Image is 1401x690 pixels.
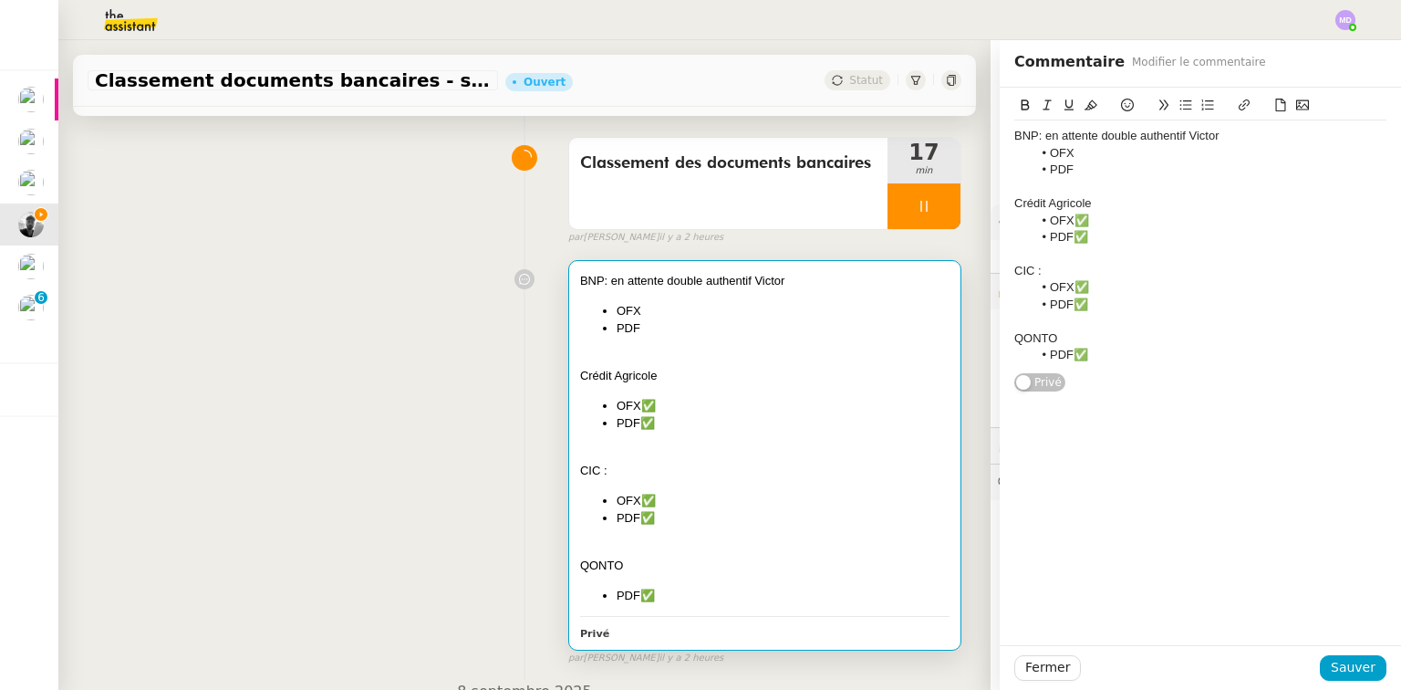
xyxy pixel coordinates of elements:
div: 💬Commentaires 1 [991,465,1401,500]
li: PDF✅ [617,587,950,605]
button: Fermer [1014,655,1081,681]
span: Privé [1034,373,1062,392]
img: svg [1335,10,1355,30]
li: OFX✅ [617,492,950,510]
img: users%2FDBF5gIzOT6MfpzgDQC7eMkIK8iA3%2Favatar%2Fd943ca6c-06ba-4e73-906b-d60e05e423d3 [18,87,44,112]
li: PDF [617,319,950,338]
span: Commentaire [1014,49,1125,75]
span: min [887,163,960,179]
span: par [568,651,584,666]
span: Statut [849,74,883,87]
li: PDF✅ [1033,229,1387,246]
div: QONTO [580,557,950,575]
div: BNP: en attente double authentif Victor [1014,128,1386,144]
div: ⏲️Tâches 17:50 [991,428,1401,464]
li: PDF✅ [617,414,950,433]
li: PDF✅ [1033,297,1387,313]
span: 17 [887,141,960,163]
span: par [568,230,584,246]
img: ee3399b4-027e-46f8-8bb8-fca30cb6f74c [18,212,44,237]
b: Privé [580,628,609,640]
li: OFX [1033,145,1387,162]
span: 🔐 [998,281,1116,302]
img: users%2F9mvJqJUvllffspLsQzytnd0Nt4c2%2Favatar%2F82da88e3-d90d-4e39-b37d-dcb7941179ae [18,254,44,279]
span: il y a 2 heures [659,230,724,246]
li: PDF✅ [617,509,950,528]
li: OFX✅ [1033,213,1387,229]
small: [PERSON_NAME] [568,230,723,246]
div: 🔐Données client [991,274,1401,309]
p: 6 [37,291,45,308]
div: QONTO [1014,330,1386,347]
span: ⏲️ [998,438,1131,453]
div: CIC : [580,462,950,480]
span: il y a 2 heures [659,651,724,666]
span: ⚙️ [998,212,1093,233]
div: BNP: en attente double authentif Victor [580,272,950,290]
li: PDF [1033,162,1387,178]
button: Sauver [1320,655,1386,681]
span: Fermer [1025,657,1070,678]
span: Sauver [1331,657,1375,678]
img: users%2FEJPpscVToRMPJlyoRFUBjAA9eTy1%2Favatar%2F9e06dc73-415a-4367-bfb1-024442b6f19c [18,170,44,195]
span: Classement des documents bancaires [580,150,877,177]
small: [PERSON_NAME] [568,651,723,666]
span: Classement documents bancaires - septembre 2025 [95,71,491,89]
li: OFX [617,302,950,320]
div: Crédit Agricole [1014,195,1386,212]
li: OFX✅ [1033,279,1387,296]
img: users%2FDBF5gIzOT6MfpzgDQC7eMkIK8iA3%2Favatar%2Fd943ca6c-06ba-4e73-906b-d60e05e423d3 [18,295,44,320]
div: Crédit Agricole [580,367,950,385]
span: 💬 [998,475,1147,489]
li: OFX✅ [617,397,950,415]
img: users%2FHIWaaSoTa5U8ssS5t403NQMyZZE3%2Favatar%2Fa4be050e-05fa-4f28-bbe7-e7e8e4788720 [18,129,44,154]
li: PDF✅ [1033,347,1387,363]
div: CIC : [1014,263,1386,279]
span: Modifier le commentaire [1132,53,1266,71]
div: Ouvert [524,77,566,88]
button: Privé [1014,373,1065,392]
nz-badge-sup: 6 [35,291,47,304]
div: ⚙️Procédures [991,204,1401,240]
